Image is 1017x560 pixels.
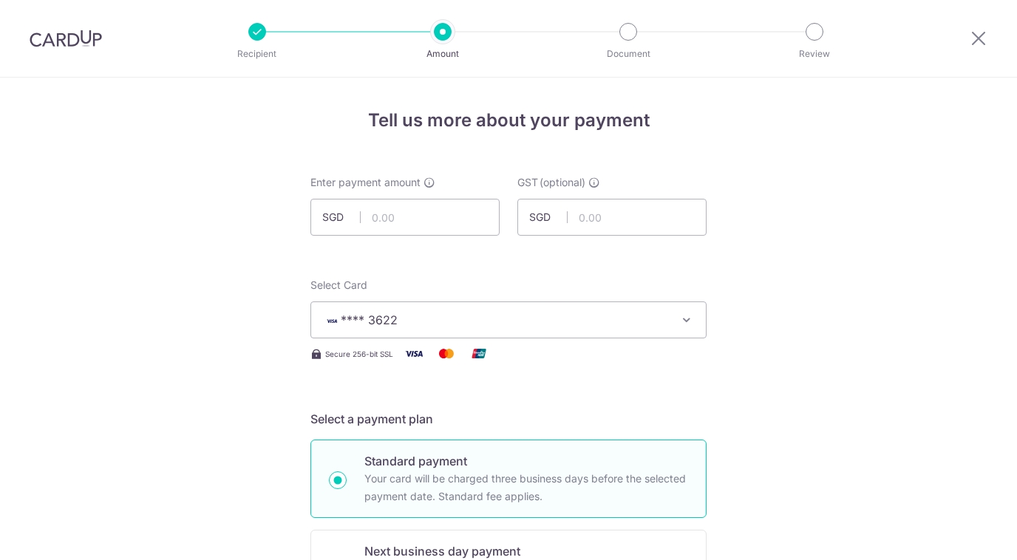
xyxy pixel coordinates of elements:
[529,210,568,225] span: SGD
[922,516,1002,553] iframe: Opens a widget where you can find more information
[325,348,393,360] span: Secure 256-bit SSL
[310,107,707,134] h4: Tell us more about your payment
[574,47,683,61] p: Document
[310,199,500,236] input: 0.00
[364,542,688,560] p: Next business day payment
[364,452,688,470] p: Standard payment
[322,210,361,225] span: SGD
[399,344,429,363] img: Visa
[540,175,585,190] span: (optional)
[323,315,341,326] img: VISA
[464,344,494,363] img: Union Pay
[310,279,367,291] span: translation missing: en.payables.payment_networks.credit_card.summary.labels.select_card
[388,47,497,61] p: Amount
[310,175,421,190] span: Enter payment amount
[517,199,707,236] input: 0.00
[310,410,707,428] h5: Select a payment plan
[364,470,688,505] p: Your card will be charged three business days before the selected payment date. Standard fee appl...
[432,344,461,363] img: Mastercard
[517,175,538,190] span: GST
[30,30,102,47] img: CardUp
[760,47,869,61] p: Review
[203,47,312,61] p: Recipient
